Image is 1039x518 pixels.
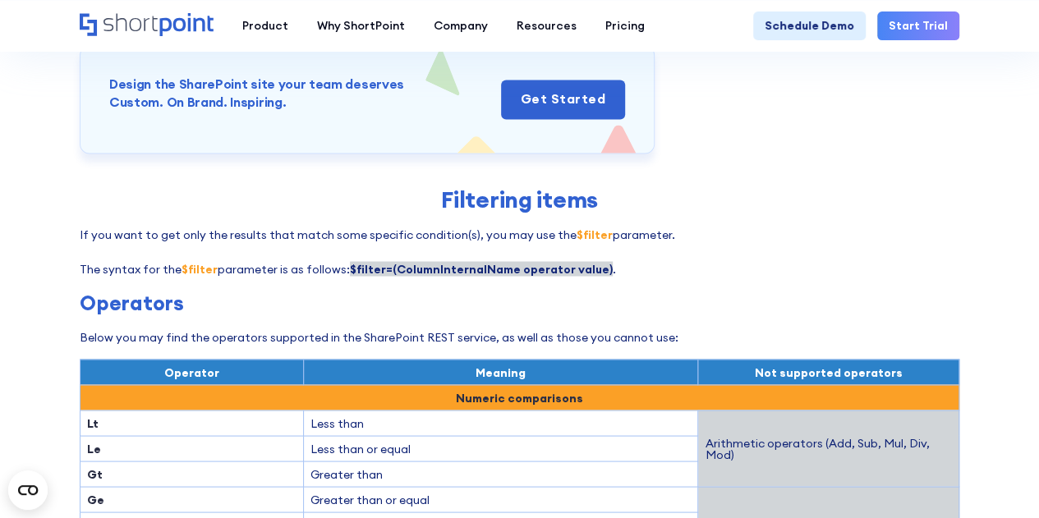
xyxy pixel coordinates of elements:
[87,466,103,481] strong: Gt
[753,11,866,40] a: Schedule Demo
[87,492,104,507] strong: Ge
[228,11,302,40] a: Product
[517,17,577,34] div: Resources
[304,486,698,511] td: Greater than or equal
[350,261,613,276] strong: $filter=(ColumnInternalName operator value)
[755,364,903,379] span: Not supported operators
[698,410,959,486] td: Arithmetic operators (Add, Sub, Mul, Div, Mod)
[501,80,626,119] a: get started
[304,461,698,486] td: Greater than
[80,291,959,314] h3: Operators
[212,186,828,213] h2: Filtering items
[304,435,698,461] td: Less than or equal
[302,11,419,40] a: Why ShortPoint
[591,11,659,40] a: Pricing
[242,17,288,34] div: Product
[80,328,959,346] p: Below you may find the operators supported in the SharePoint REST service, as well as those you c...
[957,439,1039,518] iframe: Chat Widget
[109,75,404,111] h3: Design the SharePoint site your team deserves Custom. On Brand. Inspiring.
[87,441,101,456] strong: Le
[419,11,502,40] a: Company
[605,17,645,34] div: Pricing
[304,410,698,435] td: Less than
[456,390,583,405] strong: Numeric comparisons
[577,227,613,241] strong: $filter
[8,470,48,510] button: Open CMP widget
[434,17,488,34] div: Company
[877,11,959,40] a: Start Trial
[80,13,214,38] a: Home
[182,261,218,276] strong: $filter
[476,364,526,379] span: Meaning
[317,17,405,34] div: Why ShortPoint
[80,226,959,277] p: If you want to get only the results that match some specific condition(s), you may use the parame...
[502,11,591,40] a: Resources
[164,364,219,379] span: Operator
[87,415,99,430] strong: Lt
